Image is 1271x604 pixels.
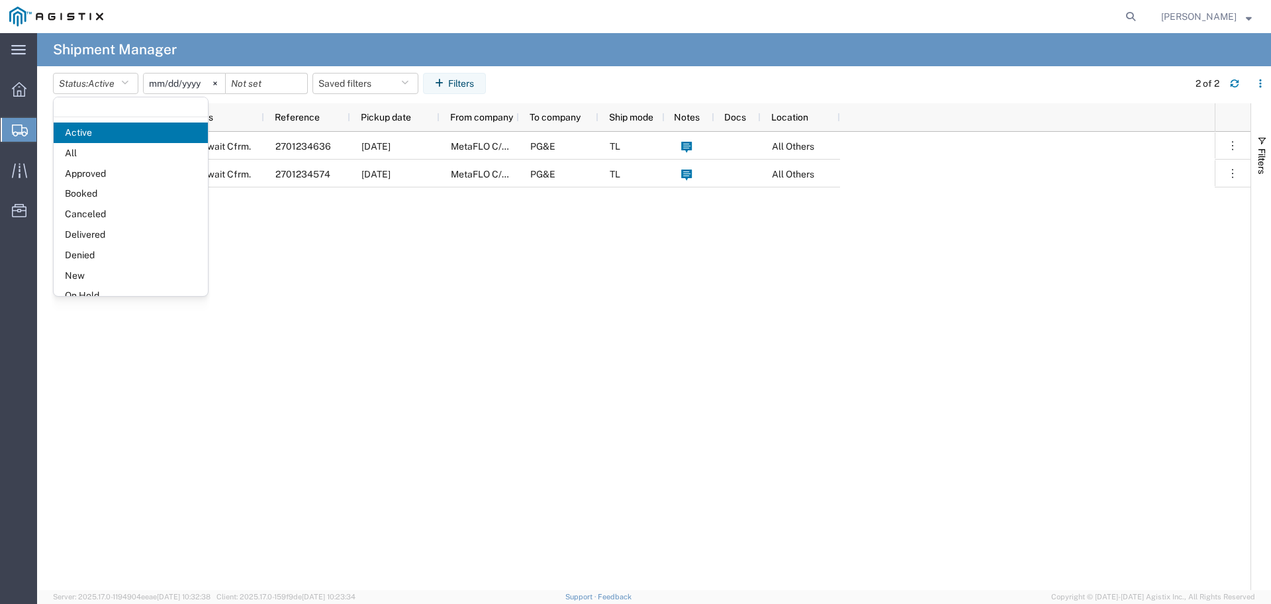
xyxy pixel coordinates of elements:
[772,141,814,152] span: All Others
[451,169,576,179] span: MetaFLO C/O BlendPack LLC
[201,160,251,188] span: Await Cfrm.
[530,141,555,152] span: PG&E
[53,33,177,66] h4: Shipment Manager
[312,73,418,94] button: Saved filters
[275,112,320,123] span: Reference
[674,112,700,123] span: Notes
[598,593,632,601] a: Feedback
[771,112,808,123] span: Location
[610,169,620,179] span: TL
[1160,9,1252,25] button: [PERSON_NAME]
[302,593,355,601] span: [DATE] 10:23:34
[226,74,307,93] input: Not set
[610,141,620,152] span: TL
[1051,591,1255,603] span: Copyright © [DATE]-[DATE] Agistix Inc., All Rights Reserved
[1256,148,1267,174] span: Filters
[54,123,208,143] span: Active
[157,593,211,601] span: [DATE] 10:32:38
[361,141,391,152] span: 08/21/2025
[54,183,208,204] span: Booked
[423,73,486,94] button: Filters
[361,112,411,123] span: Pickup date
[1161,9,1237,24] span: Ernest Ching
[54,285,208,306] span: On Hold
[451,141,576,152] span: MetaFLO C/O BlendPack LLC
[54,245,208,266] span: Denied
[201,132,251,160] span: Await Cfrm.
[275,169,330,179] span: 2701234574
[772,169,814,179] span: All Others
[724,112,746,123] span: Docs
[88,78,115,89] span: Active
[54,266,208,286] span: New
[530,112,581,123] span: To company
[530,169,555,179] span: PG&E
[361,169,391,179] span: 08/21/2025
[565,593,598,601] a: Support
[53,73,138,94] button: Status:Active
[144,74,225,93] input: Not set
[53,593,211,601] span: Server: 2025.17.0-1194904eeae
[275,141,331,152] span: 2701234636
[54,204,208,225] span: Canceled
[9,7,103,26] img: logo
[216,593,355,601] span: Client: 2025.17.0-159f9de
[1196,77,1219,91] div: 2 of 2
[54,225,208,245] span: Delivered
[609,112,653,123] span: Ship mode
[450,112,513,123] span: From company
[54,164,208,184] span: Approved
[54,143,208,164] span: All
